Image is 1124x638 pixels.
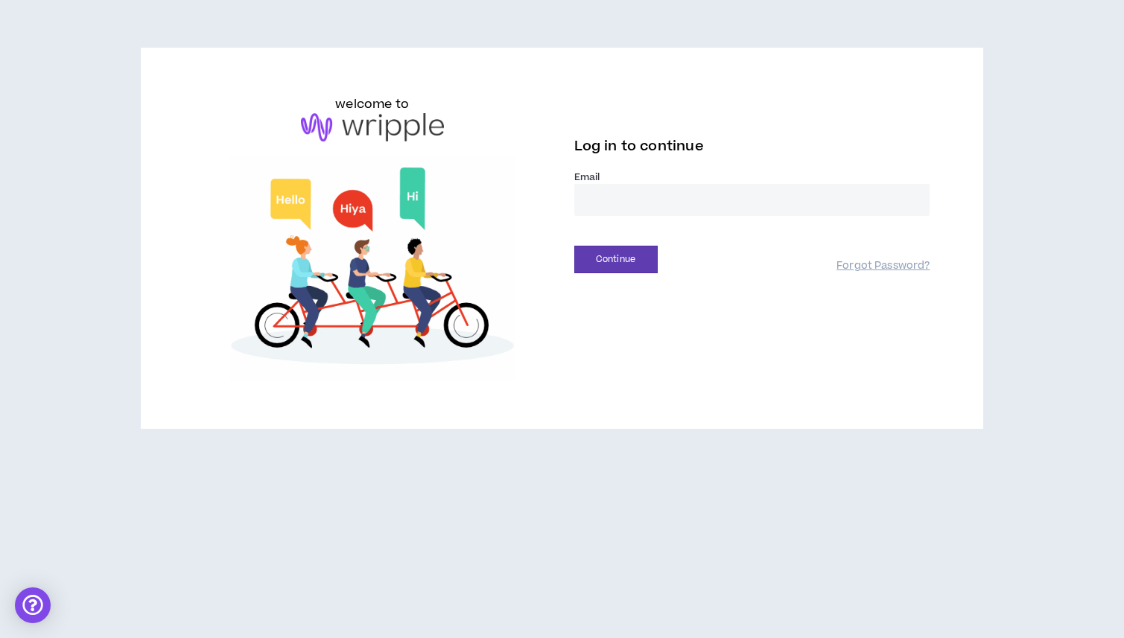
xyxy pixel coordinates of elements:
[574,170,930,184] label: Email
[574,137,704,156] span: Log in to continue
[574,246,658,273] button: Continue
[836,259,930,273] a: Forgot Password?
[335,95,409,113] h6: welcome to
[301,113,444,141] img: logo-brand.png
[194,156,550,381] img: Welcome to Wripple
[15,587,51,623] div: Open Intercom Messenger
